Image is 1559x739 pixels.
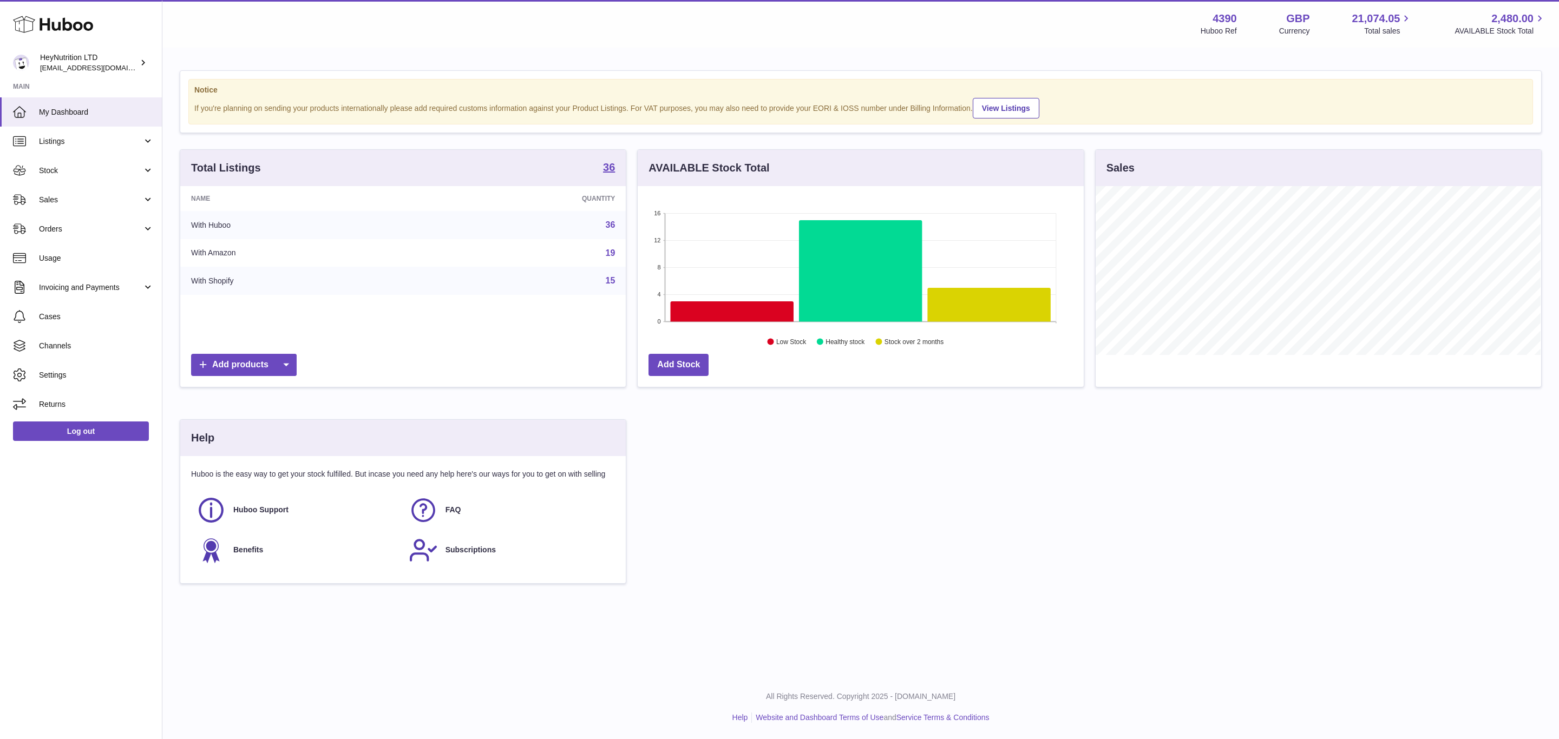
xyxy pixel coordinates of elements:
[180,267,424,295] td: With Shopify
[39,399,154,410] span: Returns
[39,312,154,322] span: Cases
[233,545,263,555] span: Benefits
[180,239,424,267] td: With Amazon
[180,211,424,239] td: With Huboo
[13,421,149,441] a: Log out
[732,713,748,722] a: Help
[39,253,154,263] span: Usage
[194,96,1527,118] div: If you're planning on sending your products internationally please add required customs informati...
[171,691,1550,702] p: All Rights Reserved. Copyright 2025 - [DOMAIN_NAME]
[658,264,661,270] text: 8
[39,282,142,293] span: Invoicing and Payments
[191,161,261,175] h3: Total Listings
[606,248,615,258] a: 19
[1279,26,1310,36] div: Currency
[603,162,615,173] strong: 36
[39,107,154,117] span: My Dashboard
[446,505,461,515] span: FAQ
[409,536,610,565] a: Subscriptions
[658,291,661,298] text: 4
[1364,26,1412,36] span: Total sales
[191,431,214,445] h3: Help
[191,469,615,479] p: Huboo is the easy way to get your stock fulfilled. But incase you need any help here's our ways f...
[39,136,142,147] span: Listings
[39,370,154,380] span: Settings
[39,166,142,176] span: Stock
[654,237,661,243] text: 12
[756,713,883,722] a: Website and Dashboard Terms of Use
[196,496,398,525] a: Huboo Support
[1352,11,1412,36] a: 21,074.05 Total sales
[39,224,142,234] span: Orders
[1201,26,1237,36] div: Huboo Ref
[191,354,297,376] a: Add products
[409,496,610,525] a: FAQ
[1352,11,1400,26] span: 21,074.05
[885,338,944,346] text: Stock over 2 months
[603,162,615,175] a: 36
[180,186,424,211] th: Name
[654,210,661,216] text: 16
[776,338,807,346] text: Low Stock
[1213,11,1237,26] strong: 4390
[752,712,989,723] li: and
[194,85,1527,95] strong: Notice
[196,536,398,565] a: Benefits
[649,354,709,376] a: Add Stock
[13,55,29,71] img: info@heynutrition.com
[1491,11,1534,26] span: 2,480.00
[658,318,661,325] text: 0
[233,505,289,515] span: Huboo Support
[1455,11,1546,36] a: 2,480.00 AVAILABLE Stock Total
[39,341,154,351] span: Channels
[39,195,142,205] span: Sales
[606,220,615,229] a: 36
[649,161,769,175] h3: AVAILABLE Stock Total
[446,545,496,555] span: Subscriptions
[973,98,1039,118] a: View Listings
[40,52,137,73] div: HeyNutrition LTD
[606,276,615,285] a: 15
[1286,11,1309,26] strong: GBP
[896,713,990,722] a: Service Terms & Conditions
[1455,26,1546,36] span: AVAILABLE Stock Total
[826,338,866,346] text: Healthy stock
[1106,161,1135,175] h3: Sales
[424,186,626,211] th: Quantity
[40,63,159,72] span: [EMAIL_ADDRESS][DOMAIN_NAME]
